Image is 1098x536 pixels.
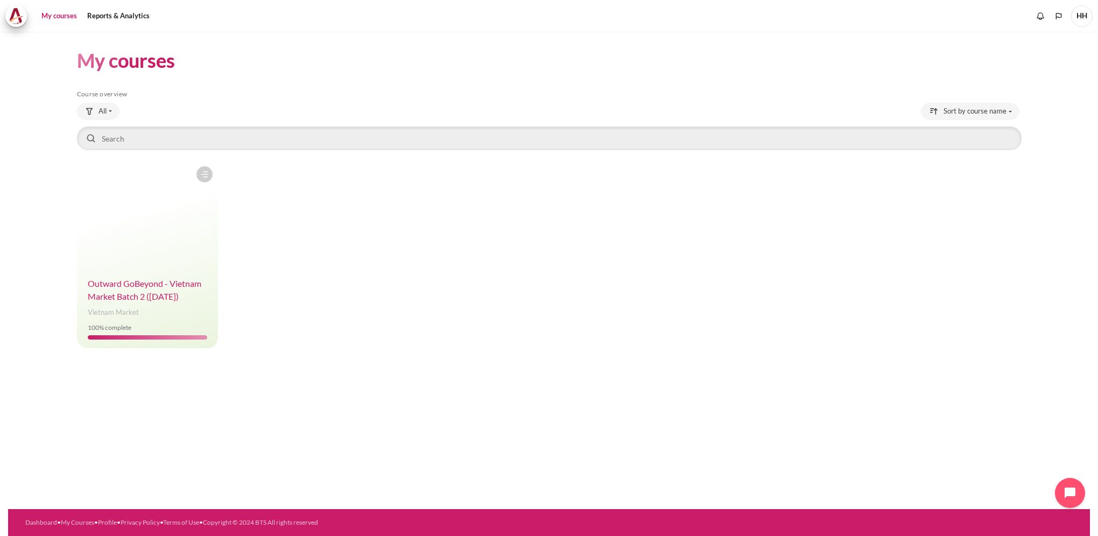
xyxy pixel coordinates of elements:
a: Copyright © 2024 BTS All rights reserved [203,518,318,526]
button: Sorting drop-down menu [921,103,1019,120]
a: My Courses [61,518,94,526]
span: HH [1071,5,1093,27]
a: Profile [98,518,117,526]
img: Architeck [9,8,24,24]
a: Outward GoBeyond - Vietnam Market Batch 2 ([DATE]) [88,278,201,301]
div: • • • • • [25,518,615,527]
span: All [98,106,107,117]
a: User menu [1071,5,1093,27]
button: Grouping drop-down menu [77,103,119,120]
a: Privacy Policy [121,518,160,526]
h5: Course overview [77,90,1022,98]
span: Sort by course name [944,106,1006,117]
a: Terms of Use [163,518,199,526]
a: Dashboard [25,518,57,526]
button: Languages [1051,8,1067,24]
input: Search [77,126,1022,150]
a: Architeck Architeck [5,5,32,27]
span: 100 [88,323,99,332]
div: % complete [88,323,208,333]
div: Course overview controls [77,103,1022,152]
section: Content [8,32,1090,366]
div: Show notification window with no new notifications [1032,8,1048,24]
span: Vietnam Market [88,307,139,318]
h1: My courses [77,48,175,73]
a: Reports & Analytics [83,5,153,27]
a: My courses [38,5,81,27]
